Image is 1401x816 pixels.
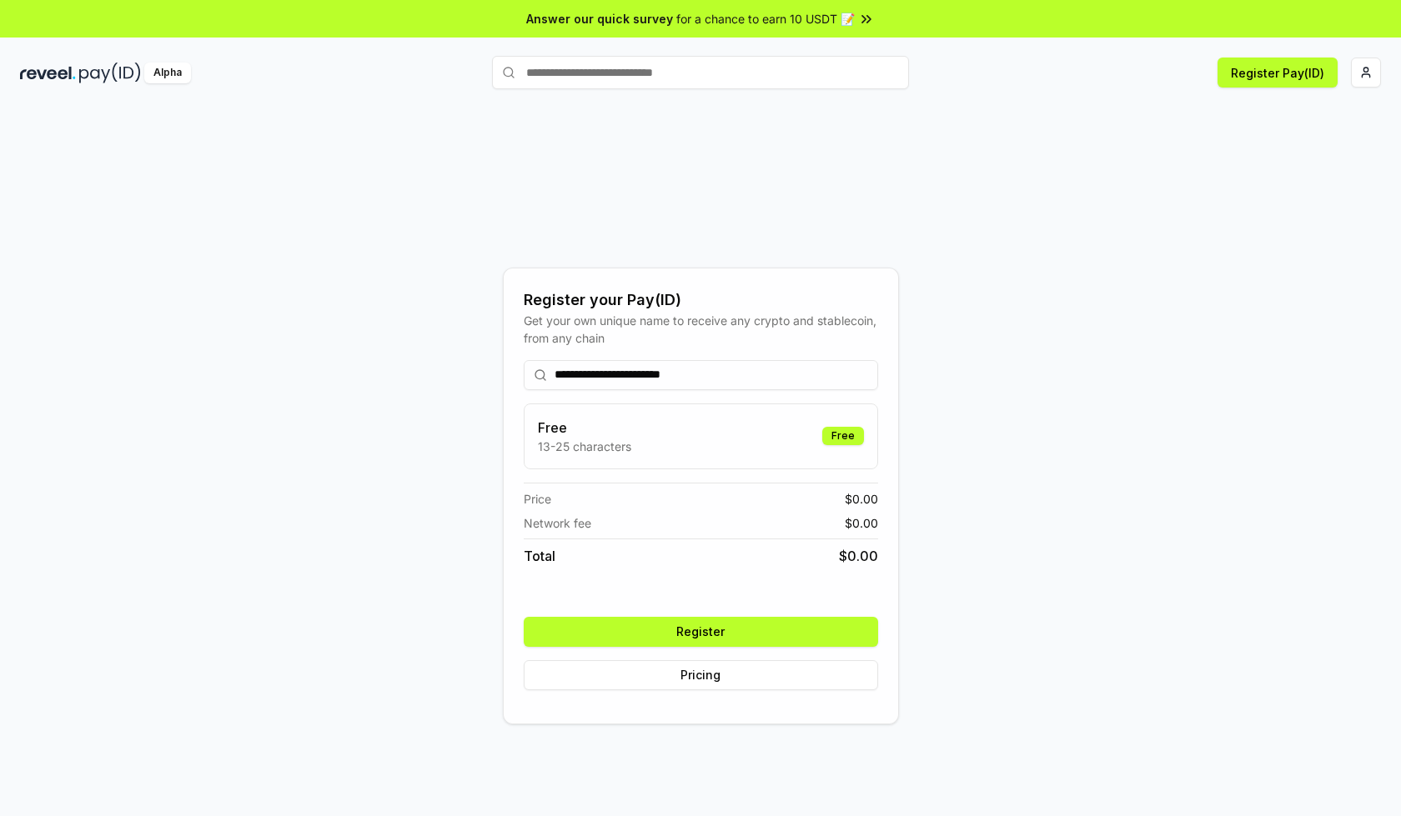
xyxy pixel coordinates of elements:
div: Register your Pay(ID) [524,288,878,312]
h3: Free [538,418,631,438]
span: $ 0.00 [845,490,878,508]
span: for a chance to earn 10 USDT 📝 [676,10,855,28]
span: Total [524,546,555,566]
span: Network fee [524,514,591,532]
span: $ 0.00 [845,514,878,532]
span: $ 0.00 [839,546,878,566]
img: pay_id [79,63,141,83]
p: 13-25 characters [538,438,631,455]
div: Get your own unique name to receive any crypto and stablecoin, from any chain [524,312,878,347]
span: Answer our quick survey [526,10,673,28]
div: Alpha [144,63,191,83]
button: Pricing [524,660,878,690]
button: Register Pay(ID) [1218,58,1338,88]
div: Free [822,427,864,445]
button: Register [524,617,878,647]
img: reveel_dark [20,63,76,83]
span: Price [524,490,551,508]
